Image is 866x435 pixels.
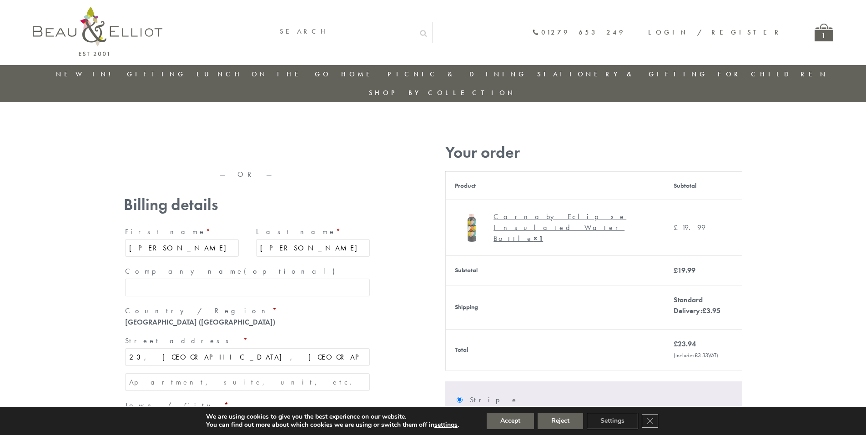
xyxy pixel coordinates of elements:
th: Subtotal [446,255,665,285]
a: Picnic & Dining [388,70,527,79]
span: (optional) [244,266,340,276]
a: Login / Register [648,28,783,37]
a: 01279 653 249 [532,29,625,36]
img: logo [33,7,162,56]
button: Close GDPR Cookie Banner [642,414,658,428]
span: £ [674,265,678,275]
a: Carnaby Eclipse Insulated Water Bottle Carnaby Eclipse Insulated Water Bottle× 1 [455,209,655,246]
p: We are using cookies to give you the best experience on our website. [206,413,459,421]
button: Settings [587,413,638,429]
span: £ [695,351,698,359]
a: Shop by collection [369,88,516,97]
label: Town / City [125,398,370,413]
span: £ [702,306,706,315]
h3: Billing details [124,195,371,214]
bdi: 19.99 [674,223,705,232]
img: Carnaby Eclipse Insulated Water Bottle [455,209,489,243]
input: SEARCH [274,22,414,41]
a: Lunch On The Go [196,70,331,79]
span: 3.33 [695,351,708,359]
h3: Your order [445,143,742,162]
a: Home [341,70,378,79]
label: Street address [125,334,370,348]
label: First name [125,225,239,239]
input: Apartment, suite, unit, etc. (optional) [125,373,370,391]
bdi: 23.94 [674,339,696,349]
label: Stripe [470,393,730,407]
span: £ [674,339,678,349]
button: settings [434,421,458,429]
button: Accept [487,413,534,429]
th: Shipping [446,285,665,329]
strong: × 1 [534,234,543,243]
label: Standard Delivery: [674,295,720,315]
bdi: 19.99 [674,265,695,275]
label: Company name [125,264,370,279]
p: You can find out more about which cookies we are using or switch them off in . [206,421,459,429]
bdi: 3.95 [702,306,720,315]
a: Gifting [127,70,186,79]
label: Country / Region [125,304,370,318]
div: Carnaby Eclipse Insulated Water Bottle [493,211,648,244]
button: Reject [538,413,583,429]
a: New in! [56,70,117,79]
iframe: Secure express checkout frame [122,140,373,161]
th: Total [446,329,665,370]
strong: [GEOGRAPHIC_DATA] ([GEOGRAPHIC_DATA]) [125,317,275,327]
a: For Children [718,70,828,79]
a: 1 [815,24,833,41]
th: Subtotal [665,171,742,200]
p: — OR — [124,170,371,179]
th: Product [446,171,665,200]
small: (includes VAT) [674,351,718,359]
a: Stationery & Gifting [537,70,708,79]
span: £ [674,223,682,232]
input: House number and street name [125,348,370,366]
label: Last name [256,225,370,239]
